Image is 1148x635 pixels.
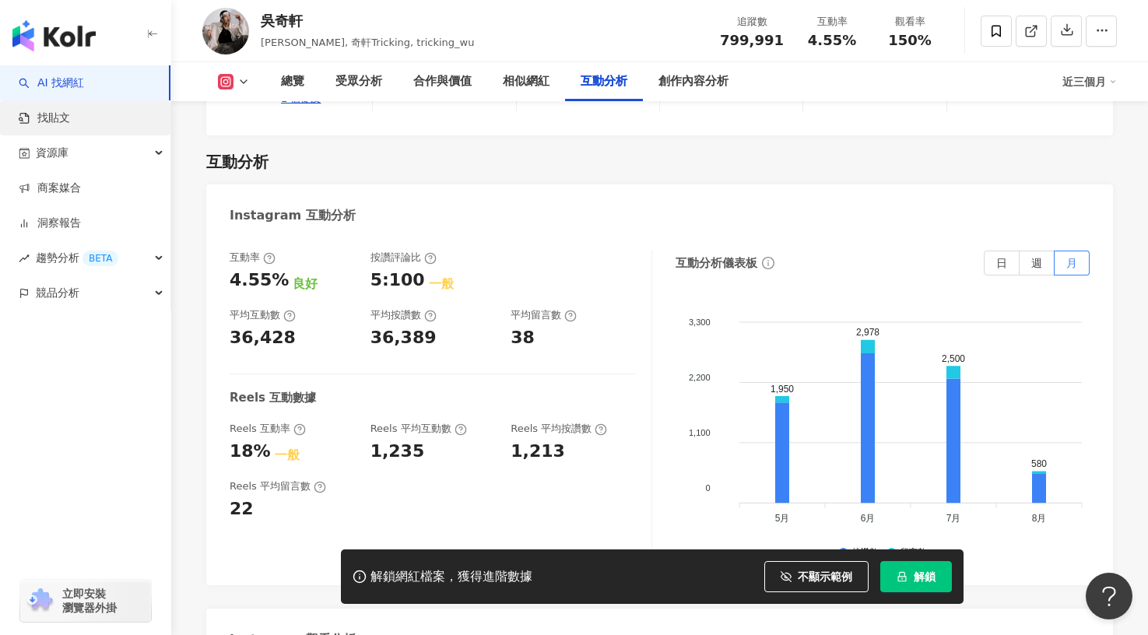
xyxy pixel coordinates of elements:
[764,561,869,592] button: 不顯示範例
[281,72,304,91] div: 總覽
[62,587,117,615] span: 立即安裝 瀏覽器外掛
[720,14,784,30] div: 追蹤數
[230,479,326,493] div: Reels 平均留言數
[230,497,254,521] div: 22
[230,308,296,322] div: 平均互動數
[370,422,467,436] div: Reels 平均互動數
[413,72,472,91] div: 合作與價值
[581,72,627,91] div: 互動分析
[798,570,852,583] span: 不顯示範例
[1032,513,1047,524] tspan: 8月
[852,548,878,558] div: 按讚數
[1066,257,1077,269] span: 月
[261,11,475,30] div: 吳奇軒
[370,440,425,464] div: 1,235
[370,268,425,293] div: 5:100
[880,561,952,592] button: 解鎖
[370,308,437,322] div: 平均按讚數
[36,135,68,170] span: 資源庫
[760,254,777,272] span: info-circle
[511,422,607,436] div: Reels 平均按讚數
[689,317,711,327] tspan: 3,300
[293,275,318,293] div: 良好
[83,251,118,266] div: BETA
[888,33,932,48] span: 150%
[1031,257,1042,269] span: 週
[775,513,790,524] tspan: 5月
[689,373,711,382] tspan: 2,200
[914,570,936,583] span: 解鎖
[19,75,84,91] a: searchAI 找網紅
[370,251,437,265] div: 按讚評論比
[275,447,300,464] div: 一般
[503,72,549,91] div: 相似網紅
[36,240,118,275] span: 趨勢分析
[19,216,81,231] a: 洞察報告
[720,32,784,48] span: 799,991
[20,580,151,622] a: chrome extension立即安裝 瀏覽器外掛
[511,326,535,350] div: 38
[897,571,908,582] span: lock
[230,268,289,293] div: 4.55%
[206,151,269,173] div: 互動分析
[230,207,356,224] div: Instagram 互動分析
[861,513,876,524] tspan: 6月
[1062,69,1117,94] div: 近三個月
[230,326,296,350] div: 36,428
[335,72,382,91] div: 受眾分析
[705,483,710,493] tspan: 0
[880,14,939,30] div: 觀看率
[429,275,454,293] div: 一般
[230,390,316,406] div: Reels 互動數據
[676,255,757,272] div: 互動分析儀表板
[19,181,81,196] a: 商案媒合
[230,422,306,436] div: Reels 互動率
[19,111,70,126] a: 找貼文
[370,569,532,585] div: 解鎖網紅檔案，獲得進階數據
[230,440,271,464] div: 18%
[900,548,926,558] div: 留言數
[261,37,475,48] span: [PERSON_NAME], 奇軒Tricking, tricking_wu
[202,8,249,54] img: KOL Avatar
[996,257,1007,269] span: 日
[689,428,711,437] tspan: 1,100
[19,253,30,264] span: rise
[370,326,437,350] div: 36,389
[36,275,79,310] span: 競品分析
[25,588,55,613] img: chrome extension
[511,440,565,464] div: 1,213
[230,251,276,265] div: 互動率
[946,513,961,524] tspan: 7月
[808,33,856,48] span: 4.55%
[511,308,577,322] div: 平均留言數
[802,14,862,30] div: 互動率
[12,20,96,51] img: logo
[658,72,728,91] div: 創作內容分析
